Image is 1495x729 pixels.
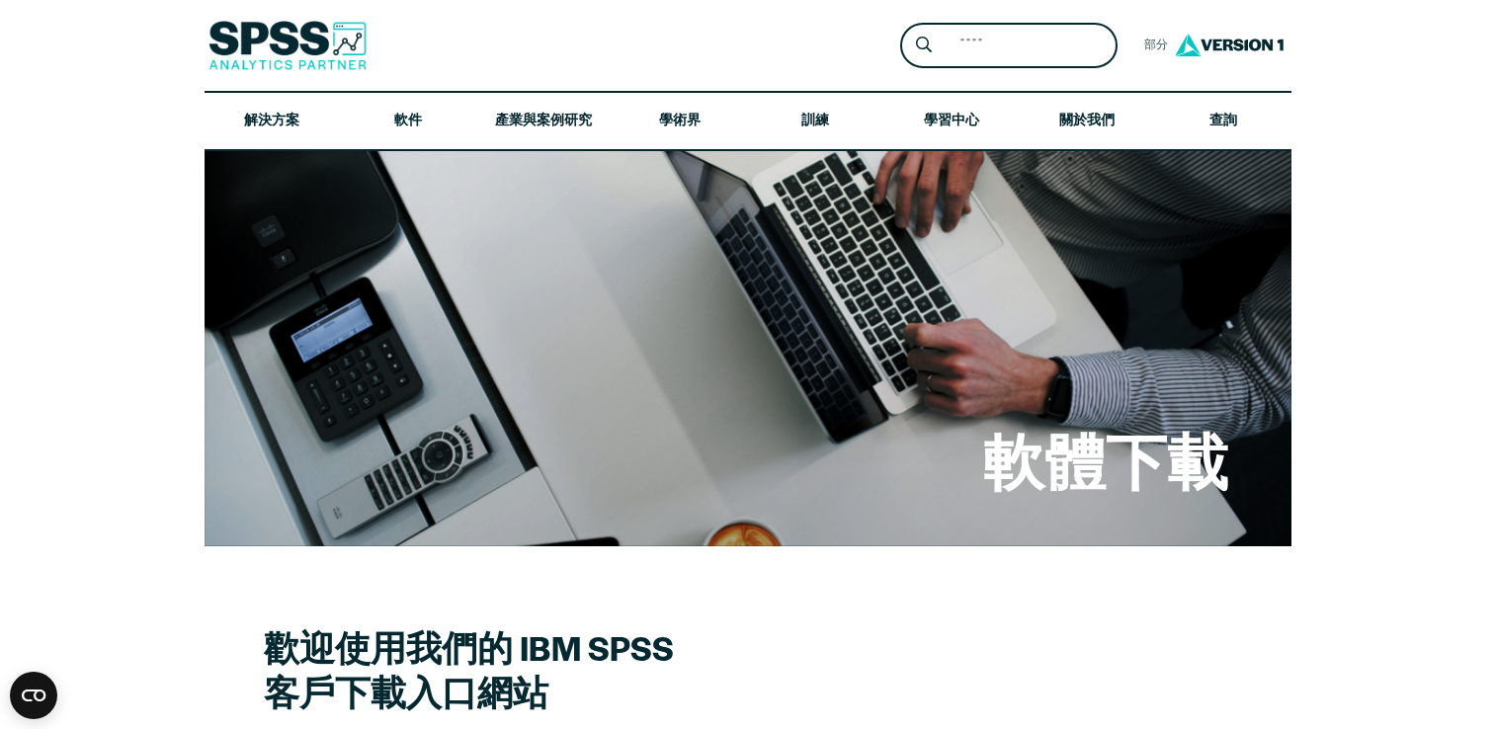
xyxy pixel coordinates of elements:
a: 關於我們 [1020,93,1156,150]
a: 產業與案例研究 [476,93,613,150]
h2: 歡迎使用我們的 IBM SPSS 客戶下載入口網站 [264,625,955,714]
a: 軟件 [340,93,476,150]
nav: 桌面版網站主選單 [205,93,1291,150]
form: 網站標題搜尋表單 [900,23,1118,69]
a: 查詢 [1155,93,1291,150]
h1: 軟體下載 [983,423,1228,500]
button: 搜尋放大鏡圖示 [905,28,942,64]
a: 學習中心 [883,93,1020,150]
span: 部分 [1133,32,1170,60]
a: 解決方案 [205,93,341,150]
img: Version1 標誌 [1170,27,1288,63]
svg: 搜尋放大鏡圖示 [916,37,932,53]
img: SPSS Analytics 合作夥伴 [208,21,367,70]
a: 學術界 [612,93,748,150]
a: 訓練 [748,93,884,150]
button: 開啟 CMP 小工具 [10,672,57,719]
